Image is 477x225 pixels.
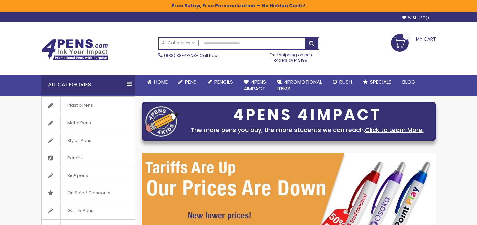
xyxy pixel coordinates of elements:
[397,75,421,89] a: Blog
[41,75,135,95] div: All Categories
[159,38,199,49] a: All Categories
[60,202,100,219] span: Gel Ink Pens
[154,78,168,85] span: Home
[42,184,135,202] a: On Sale / Closeouts
[41,39,108,60] img: 4Pens Custom Pens and Promotional Products
[182,125,432,135] div: The more pens you buy, the more students we can reach.
[185,78,197,85] span: Pens
[238,75,271,96] a: 4Pens4impact
[60,184,117,202] span: On Sale / Closeouts
[60,167,95,184] span: Bic® pens
[60,149,89,167] span: Pencils
[370,78,392,85] span: Specials
[182,108,432,122] div: 4PENS 4IMPACT
[244,78,266,92] span: 4Pens 4impact
[60,97,100,114] span: Plastic Pens
[145,106,179,137] img: four_pen_logo.png
[173,75,202,89] a: Pens
[42,202,135,219] a: Gel Ink Pens
[164,53,219,58] span: - Call Now!
[42,132,135,149] a: Stylus Pens
[42,114,135,132] a: Metal Pens
[402,78,415,85] span: Blog
[263,50,319,63] div: Free shipping on pen orders over $199
[214,78,233,85] span: Pencils
[339,78,352,85] span: Rush
[271,75,327,96] a: 4PROMOTIONALITEMS
[162,40,195,46] span: All Categories
[365,126,424,134] a: Click to Learn More.
[60,114,98,132] span: Metal Pens
[42,167,135,184] a: Bic® pens
[277,78,322,92] span: 4PROMOTIONAL ITEMS
[357,75,397,89] a: Specials
[202,75,238,89] a: Pencils
[327,75,357,89] a: Rush
[402,15,429,20] a: Wishlist
[142,75,173,89] a: Home
[164,53,196,58] a: (888) 88-4PENS
[42,149,135,167] a: Pencils
[60,132,98,149] span: Stylus Pens
[42,97,135,114] a: Plastic Pens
